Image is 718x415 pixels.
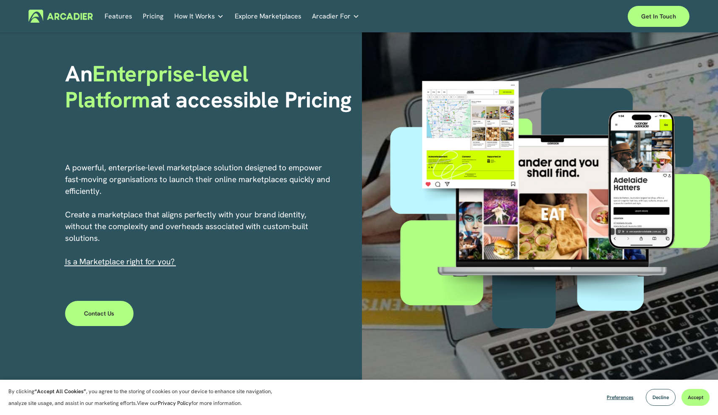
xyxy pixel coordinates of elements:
[174,10,215,22] span: How It Works
[34,388,86,395] strong: “Accept All Cookies”
[143,10,163,23] a: Pricing
[607,394,634,401] span: Preferences
[628,6,689,27] a: Get in touch
[65,61,356,113] h1: An at accessible Pricing
[29,10,93,23] img: Arcadier
[600,389,640,406] button: Preferences
[8,386,281,409] p: By clicking , you agree to the storing of cookies on your device to enhance site navigation, anal...
[312,10,351,22] span: Arcadier For
[174,10,224,23] a: folder dropdown
[652,394,669,401] span: Decline
[676,375,718,415] iframe: Chat Widget
[65,301,134,326] a: Contact Us
[235,10,301,23] a: Explore Marketplaces
[105,10,132,23] a: Features
[67,256,175,267] a: s a Marketplace right for you?
[65,256,175,267] span: I
[65,59,254,114] span: Enterprise-level Platform
[646,389,676,406] button: Decline
[158,399,191,407] a: Privacy Policy
[65,162,331,268] p: A powerful, enterprise-level marketplace solution designed to empower fast-moving organisations t...
[312,10,359,23] a: folder dropdown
